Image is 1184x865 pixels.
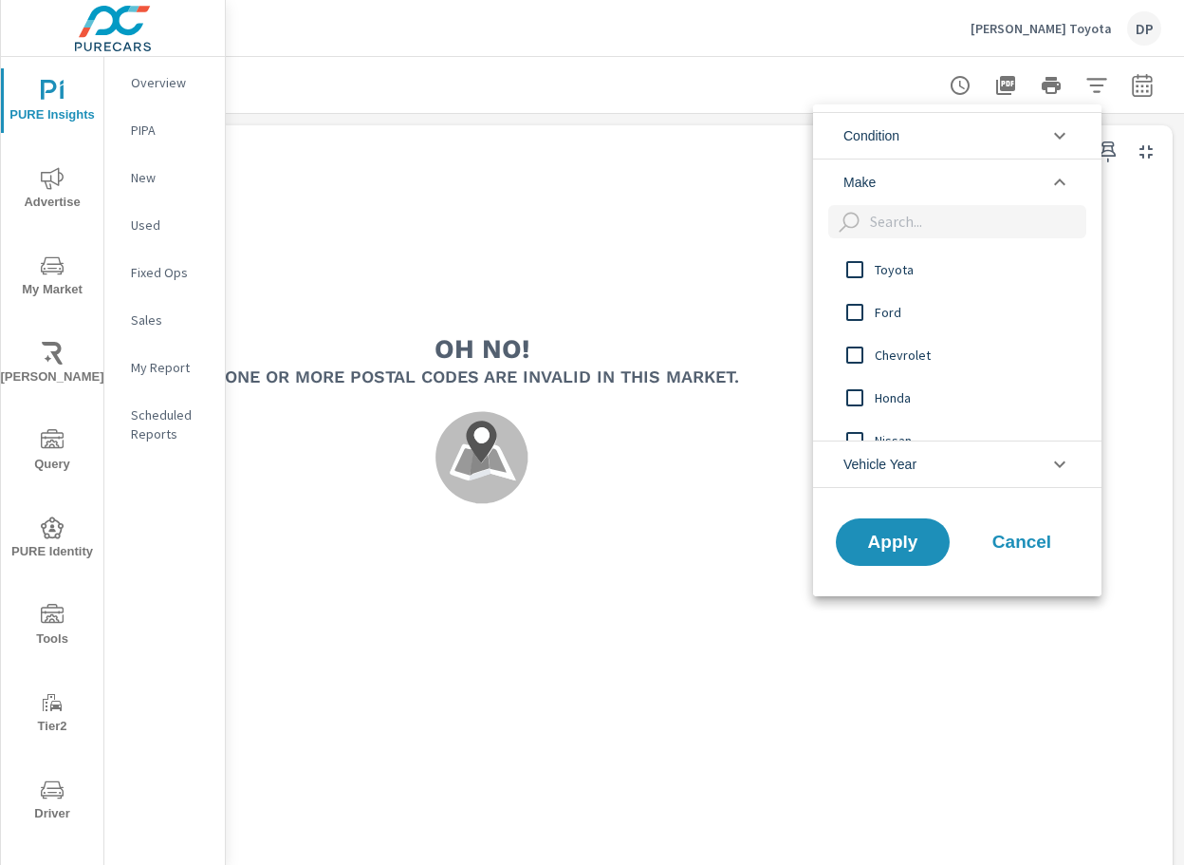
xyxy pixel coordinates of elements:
span: Make [843,160,876,205]
span: Apply [855,534,931,551]
span: Chevrolet [875,344,1082,367]
div: Honda [813,376,1098,419]
div: Ford [813,291,1098,333]
span: Condition [843,113,899,159]
span: Vehicle Year [843,442,916,487]
span: Ford [875,301,1082,324]
div: Chevrolet [813,333,1098,376]
span: Cancel [984,534,1060,551]
input: Search... [862,205,1086,238]
button: Apply [836,518,950,566]
ul: filter options [813,104,1101,496]
button: Cancel [965,518,1079,566]
span: Nissan [875,429,1082,452]
div: Toyota [813,248,1098,291]
span: Honda [875,386,1082,409]
div: Nissan [813,419,1098,461]
span: Toyota [875,258,1082,281]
